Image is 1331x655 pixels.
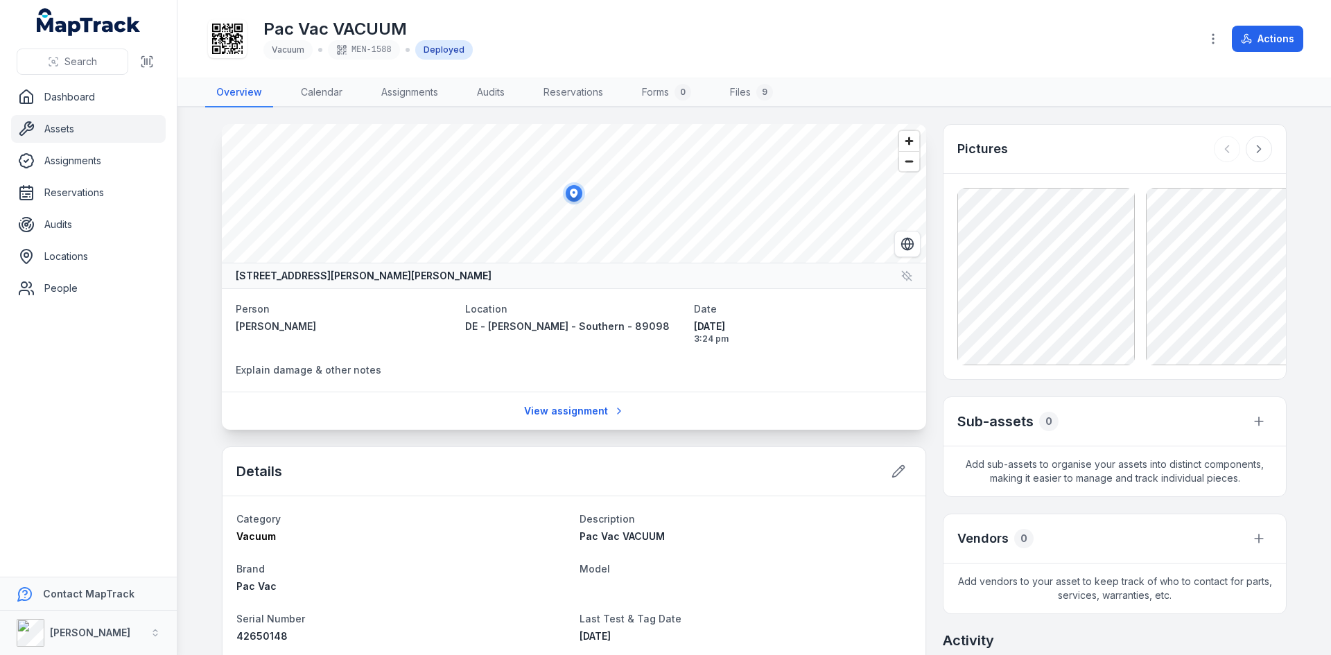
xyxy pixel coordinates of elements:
a: Reservations [11,179,166,207]
h3: Pictures [957,139,1008,159]
span: 3:24 pm [694,333,912,344]
span: DE - [PERSON_NAME] - Southern - 89098 [465,320,670,332]
div: 9 [756,84,773,101]
a: Assets [11,115,166,143]
a: MapTrack [37,8,141,36]
span: Vacuum [236,530,276,542]
span: [DATE] [694,320,912,333]
a: [PERSON_NAME] [236,320,454,333]
a: Dashboard [11,83,166,111]
a: Audits [11,211,166,238]
a: Files9 [719,78,784,107]
span: Brand [236,563,265,575]
h2: Details [236,462,282,481]
strong: [PERSON_NAME] [50,627,130,638]
a: Forms0 [631,78,702,107]
span: Last Test & Tag Date [580,613,681,625]
strong: Contact MapTrack [43,588,134,600]
span: Add sub-assets to organise your assets into distinct components, making it easier to manage and t... [943,446,1286,496]
div: 0 [1014,529,1034,548]
span: Explain damage & other notes [236,364,381,376]
a: Calendar [290,78,354,107]
button: Switch to Satellite View [894,231,921,257]
span: Vacuum [272,44,304,55]
span: 42650148 [236,630,288,642]
a: Reservations [532,78,614,107]
span: Description [580,513,635,525]
div: 0 [675,84,691,101]
button: Zoom in [899,131,919,151]
a: Audits [466,78,516,107]
a: Overview [205,78,273,107]
button: Search [17,49,128,75]
h1: Pac Vac VACUUM [263,18,473,40]
div: MEN-1588 [328,40,400,60]
a: DE - [PERSON_NAME] - Southern - 89098 [465,320,684,333]
a: People [11,274,166,302]
button: Zoom out [899,151,919,171]
button: Actions [1232,26,1303,52]
span: Add vendors to your asset to keep track of who to contact for parts, services, warranties, etc. [943,564,1286,613]
div: Deployed [415,40,473,60]
a: Assignments [11,147,166,175]
time: 2/14/2025, 10:25:00 AM [580,630,611,642]
h2: Activity [943,631,994,650]
time: 8/14/2025, 3:24:20 PM [694,320,912,344]
span: Category [236,513,281,525]
span: Model [580,563,610,575]
a: View assignment [515,398,634,424]
span: [DATE] [580,630,611,642]
span: Pac Vac VACUUM [580,530,665,542]
canvas: Map [222,124,926,263]
span: Person [236,303,270,315]
h3: Vendors [957,529,1009,548]
h2: Sub-assets [957,412,1034,431]
a: Assignments [370,78,449,107]
span: Pac Vac [236,580,277,592]
span: Date [694,303,717,315]
span: Search [64,55,97,69]
strong: [STREET_ADDRESS][PERSON_NAME][PERSON_NAME] [236,269,491,283]
a: Locations [11,243,166,270]
div: 0 [1039,412,1059,431]
span: Serial Number [236,613,305,625]
span: Location [465,303,507,315]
